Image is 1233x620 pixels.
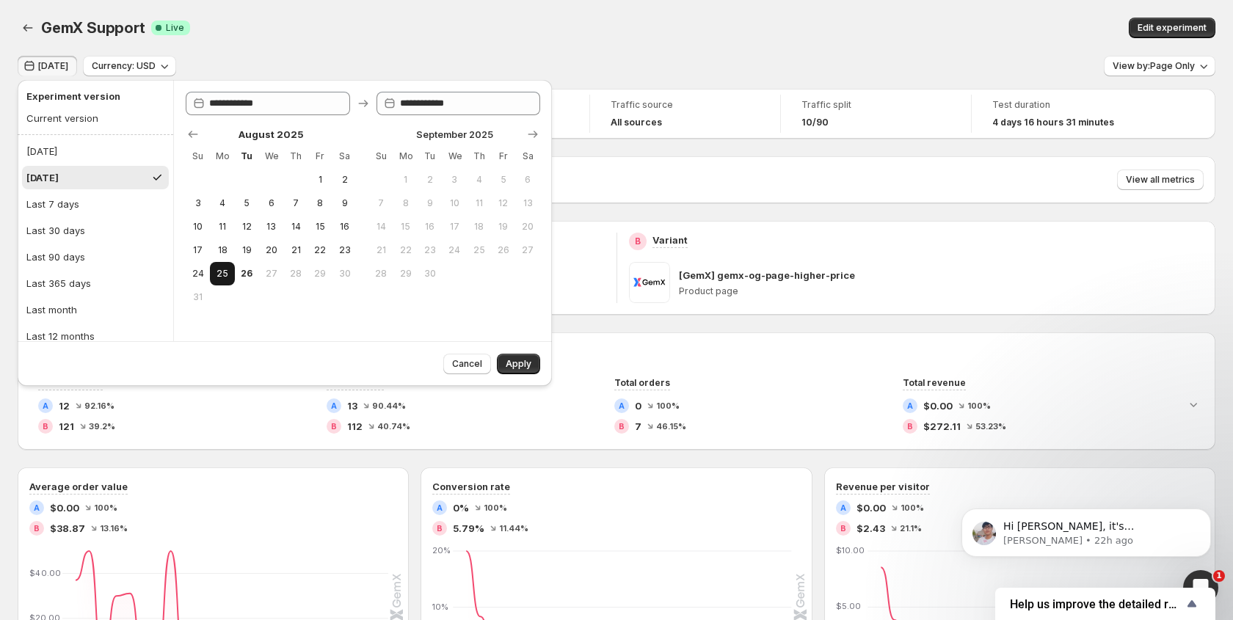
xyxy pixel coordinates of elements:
[216,221,228,233] span: 11
[314,150,327,162] span: Fr
[332,168,357,192] button: Saturday August 2 2025
[423,221,436,233] span: 16
[265,268,277,280] span: 27
[235,262,259,285] button: Today Tuesday August 26 2025
[679,268,855,282] p: [GemX] gemx-og-page-higher-price
[375,244,388,256] span: 21
[186,262,210,285] button: Sunday August 24 2025
[338,244,351,256] span: 23
[22,219,169,242] button: Last 30 days
[393,168,418,192] button: Monday September 1 2025
[259,145,283,168] th: Wednesday
[369,262,393,285] button: Sunday September 28 2025
[289,221,302,233] span: 14
[399,150,412,162] span: Mo
[283,215,308,238] button: Thursday August 14 2025
[210,238,234,262] button: Monday August 18 2025
[467,192,491,215] button: Thursday September 11 2025
[522,221,534,233] span: 20
[900,524,922,533] span: 21.1 %
[241,268,253,280] span: 26
[393,145,418,168] th: Monday
[453,521,484,536] span: 5.79%
[840,524,846,533] h2: B
[652,233,688,247] p: Variant
[393,238,418,262] button: Monday September 22 2025
[241,221,253,233] span: 12
[679,285,1204,297] p: Product page
[186,215,210,238] button: Sunday August 10 2025
[423,150,436,162] span: Tu
[186,285,210,309] button: Sunday August 31 2025
[235,215,259,238] button: Tuesday August 12 2025
[437,503,443,512] h2: A
[216,197,228,209] span: 4
[369,215,393,238] button: Sunday September 14 2025
[241,150,253,162] span: Tu
[89,422,115,431] span: 39.2 %
[34,524,40,533] h2: B
[26,111,98,125] div: Current version
[314,244,327,256] span: 22
[83,56,176,76] button: Currency: USD
[332,238,357,262] button: Saturday August 23 2025
[192,221,204,233] span: 10
[192,197,204,209] span: 3
[467,238,491,262] button: Thursday September 25 2025
[375,268,388,280] span: 28
[308,145,332,168] th: Friday
[283,238,308,262] button: Thursday August 21 2025
[907,422,913,431] h2: B
[347,398,357,413] span: 13
[418,238,442,262] button: Tuesday September 23 2025
[635,398,641,413] span: 0
[473,174,485,186] span: 4
[611,98,760,130] a: Traffic sourceAll sources
[516,238,540,262] button: Saturday September 27 2025
[907,401,913,410] h2: A
[467,215,491,238] button: Thursday September 18 2025
[259,215,283,238] button: Wednesday August 13 2025
[497,174,509,186] span: 5
[283,192,308,215] button: Thursday August 7 2025
[939,478,1233,580] iframe: Intercom notifications message
[308,262,332,285] button: Friday August 29 2025
[84,401,114,410] span: 92.16 %
[399,221,412,233] span: 15
[259,238,283,262] button: Wednesday August 20 2025
[522,150,534,162] span: Sa
[375,221,388,233] span: 14
[619,401,625,410] h2: A
[499,524,528,533] span: 11.44 %
[308,168,332,192] button: Friday August 1 2025
[18,18,38,38] button: Back
[975,422,1006,431] span: 53.23 %
[635,419,641,434] span: 7
[338,268,351,280] span: 30
[26,276,91,291] div: Last 365 days
[314,197,327,209] span: 8
[491,215,515,238] button: Friday September 19 2025
[801,117,829,128] span: 10/90
[399,174,412,186] span: 1
[289,150,302,162] span: Th
[289,197,302,209] span: 7
[393,262,418,285] button: Monday September 29 2025
[1126,174,1195,186] span: View all metrics
[265,197,277,209] span: 6
[192,268,204,280] span: 24
[375,197,388,209] span: 7
[635,236,641,247] h2: B
[338,174,351,186] span: 2
[22,166,169,189] button: [DATE]
[186,238,210,262] button: Sunday August 17 2025
[497,244,509,256] span: 26
[448,174,461,186] span: 3
[522,244,534,256] span: 27
[611,99,760,111] span: Traffic source
[992,117,1114,128] span: 4 days 16 hours 31 minutes
[375,150,388,162] span: Su
[1117,169,1204,190] button: View all metrics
